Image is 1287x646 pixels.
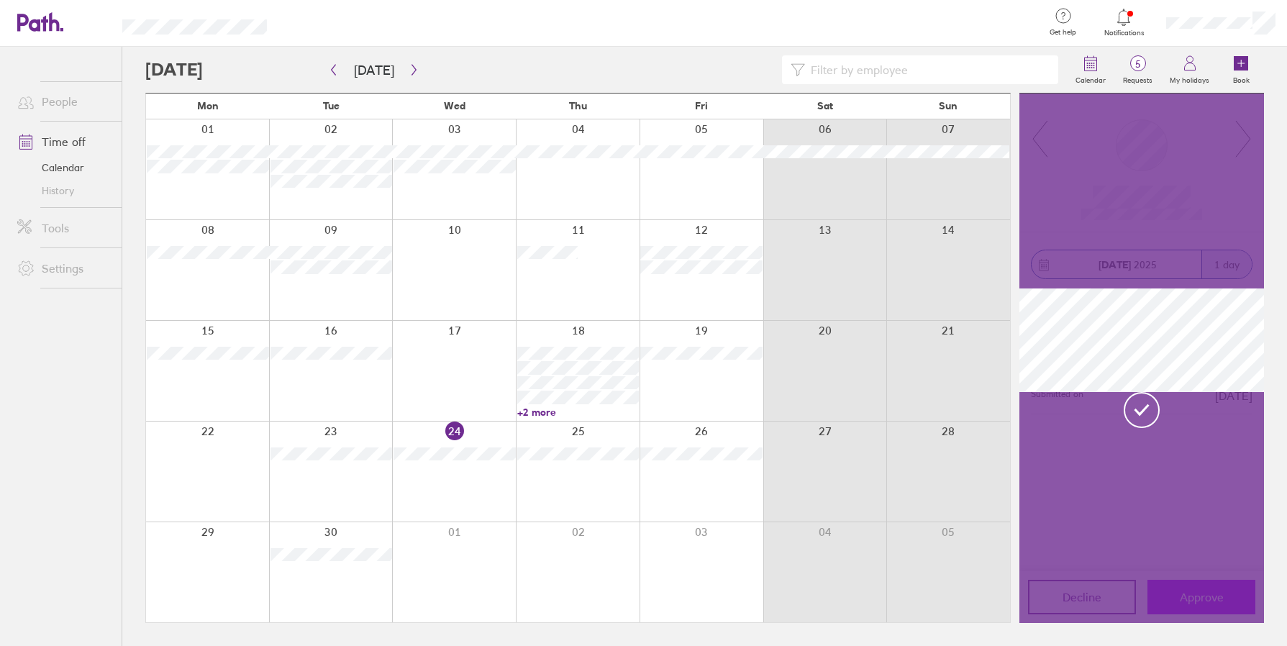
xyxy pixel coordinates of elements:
a: My holidays [1161,47,1218,93]
a: Book [1218,47,1264,93]
a: Tools [6,214,122,242]
span: Get help [1040,28,1086,37]
span: Fri [695,100,708,112]
a: History [6,179,122,202]
span: Sat [817,100,833,112]
span: Mon [197,100,219,112]
a: Calendar [1067,47,1114,93]
label: Requests [1114,72,1161,85]
button: [DATE] [342,58,406,82]
a: 5Requests [1114,47,1161,93]
span: 5 [1114,58,1161,70]
a: Time off [6,127,122,156]
label: Calendar [1067,72,1114,85]
a: Notifications [1101,7,1147,37]
input: Filter by employee [805,56,1050,83]
span: Sun [939,100,958,112]
a: Settings [6,254,122,283]
label: Book [1224,72,1258,85]
label: My holidays [1161,72,1218,85]
span: Notifications [1101,29,1147,37]
span: Wed [444,100,465,112]
span: Tue [323,100,340,112]
a: People [6,87,122,116]
span: Thu [569,100,587,112]
a: +2 more [517,406,640,419]
a: Calendar [6,156,122,179]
